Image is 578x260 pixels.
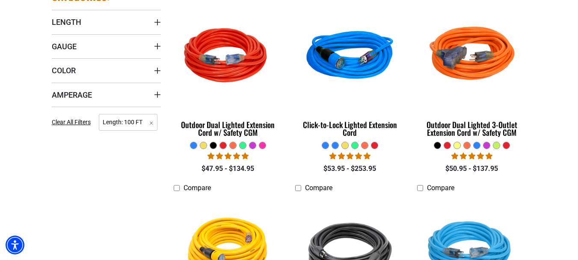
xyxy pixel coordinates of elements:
a: Red Outdoor Dual Lighted Extension Cord w/ Safety CGM [174,3,283,141]
span: 4.81 stars [207,152,249,160]
span: Clear All Filters [52,119,91,126]
summary: Length [52,10,161,34]
a: blue Click-to-Lock Lighted Extension Cord [295,3,404,141]
span: Length: 100 FT [99,114,157,131]
span: Compare [305,184,332,192]
div: $47.95 - $134.95 [174,164,283,174]
div: Outdoor Dual Lighted 3-Outlet Extension Cord w/ Safety CGM [417,121,526,136]
div: $53.95 - $253.95 [295,164,404,174]
a: Length: 100 FT [99,118,157,126]
summary: Gauge [52,34,161,58]
img: orange [418,8,526,106]
span: Compare [184,184,211,192]
summary: Amperage [52,83,161,107]
span: Amperage [52,90,92,100]
img: Red [174,8,282,106]
span: Compare [427,184,454,192]
div: $50.95 - $137.95 [417,164,526,174]
img: blue [296,8,404,106]
summary: Color [52,58,161,82]
span: Color [52,66,76,75]
div: Accessibility Menu [6,236,24,254]
span: Length [52,17,81,27]
a: Clear All Filters [52,118,94,127]
div: Outdoor Dual Lighted Extension Cord w/ Safety CGM [174,121,283,136]
div: Click-to-Lock Lighted Extension Cord [295,121,404,136]
a: orange Outdoor Dual Lighted 3-Outlet Extension Cord w/ Safety CGM [417,3,526,141]
span: 4.80 stars [451,152,492,160]
span: 4.87 stars [329,152,371,160]
span: Gauge [52,42,77,51]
